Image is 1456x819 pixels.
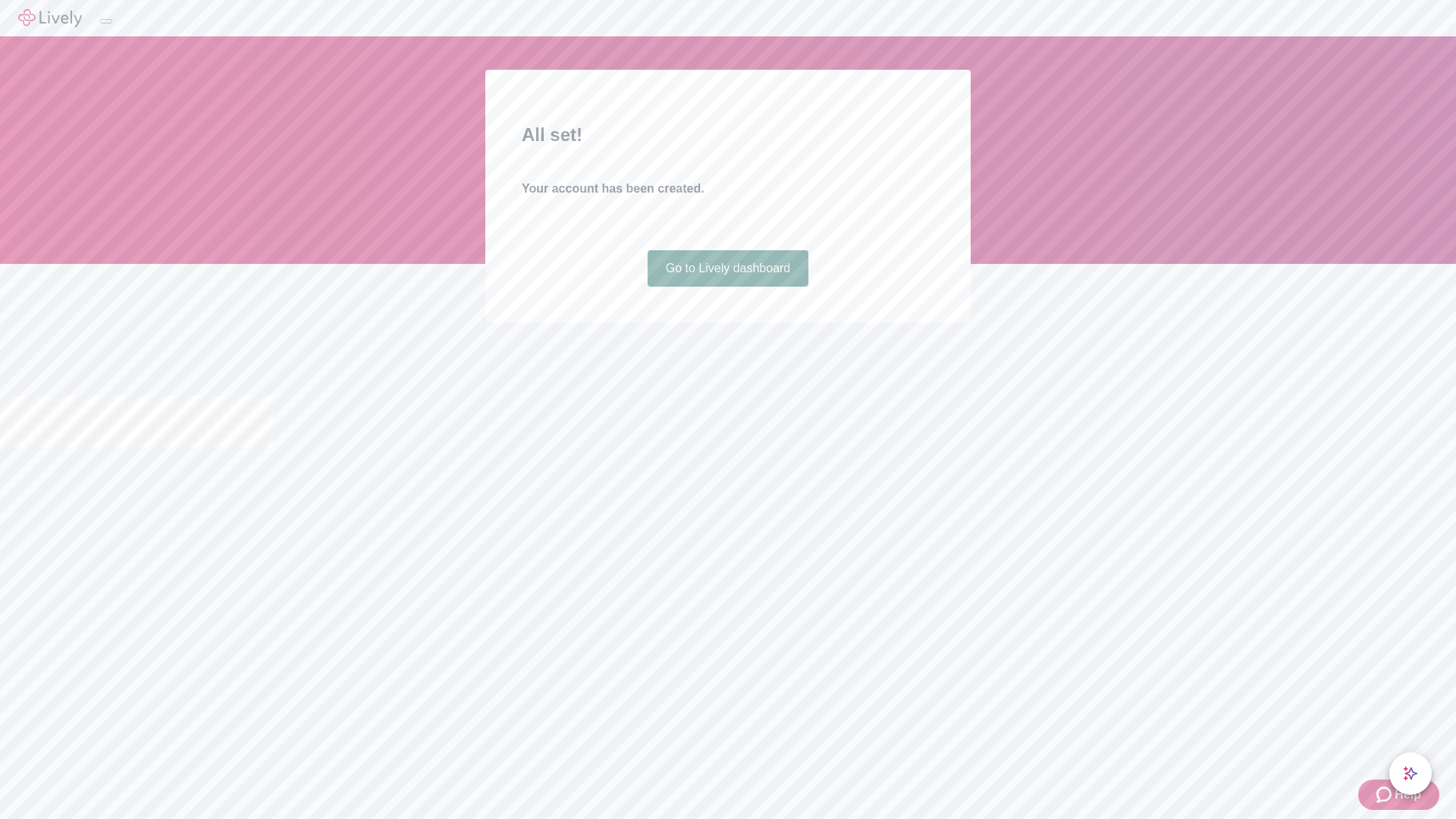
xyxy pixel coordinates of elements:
[1389,752,1432,795] button: chat
[522,180,934,198] h4: Your account has been created.
[1358,780,1439,810] button: Zendesk support iconHelp
[1376,786,1395,804] svg: Zendesk support icon
[18,9,82,27] img: Lively
[1395,786,1421,804] span: Help
[522,121,934,149] h2: All set!
[1403,766,1418,781] svg: Lively AI Assistant
[100,19,112,24] button: Log out
[648,250,809,287] a: Go to Lively dashboard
